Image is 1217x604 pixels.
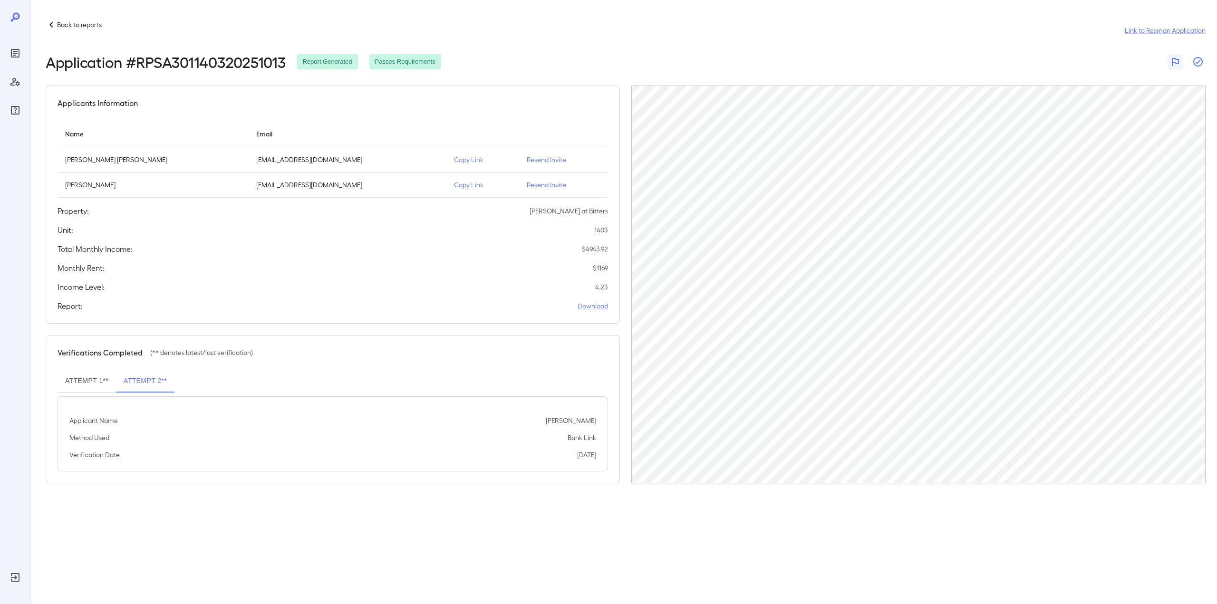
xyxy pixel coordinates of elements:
[8,74,23,89] div: Manage Users
[1125,26,1206,35] a: Link to Resman Application
[577,450,596,460] p: [DATE]
[530,206,608,216] p: [PERSON_NAME] at Bitters
[58,97,138,109] h5: Applicants Information
[8,570,23,585] div: Log Out
[369,58,441,67] span: Passes Requirements
[58,347,143,358] h5: Verifications Completed
[578,301,608,311] a: Download
[69,433,109,442] p: Method Used
[8,103,23,118] div: FAQ
[256,180,438,190] p: [EMAIL_ADDRESS][DOMAIN_NAME]
[69,416,118,425] p: Applicant Name
[58,205,89,217] h5: Property:
[568,433,596,442] p: Bank Link
[593,263,608,273] p: $ 1169
[58,370,116,393] button: Attempt 1**
[58,281,105,293] h5: Income Level:
[582,244,608,254] p: $ 4943.92
[46,53,285,70] h2: Application # RPSA301140320251013
[454,180,512,190] p: Copy Link
[546,416,596,425] p: [PERSON_NAME]
[297,58,357,67] span: Report Generated
[65,155,241,164] p: [PERSON_NAME] [PERSON_NAME]
[595,282,608,292] p: 4.23
[527,155,600,164] p: Resend Invite
[57,20,102,29] p: Back to reports
[594,225,608,235] p: 1403
[116,370,174,393] button: Attempt 2**
[454,155,512,164] p: Copy Link
[69,450,120,460] p: Verification Date
[1168,54,1183,69] button: Flag Report
[256,155,438,164] p: [EMAIL_ADDRESS][DOMAIN_NAME]
[58,262,105,274] h5: Monthly Rent:
[8,46,23,61] div: Reports
[150,348,253,357] p: (** denotes latest/last verification)
[249,120,446,147] th: Email
[58,224,73,236] h5: Unit:
[527,180,600,190] p: Resend Invite
[1190,54,1206,69] button: Close Report
[65,180,241,190] p: [PERSON_NAME]
[58,120,608,198] table: simple table
[58,120,249,147] th: Name
[58,300,83,312] h5: Report:
[58,243,133,255] h5: Total Monthly Income:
